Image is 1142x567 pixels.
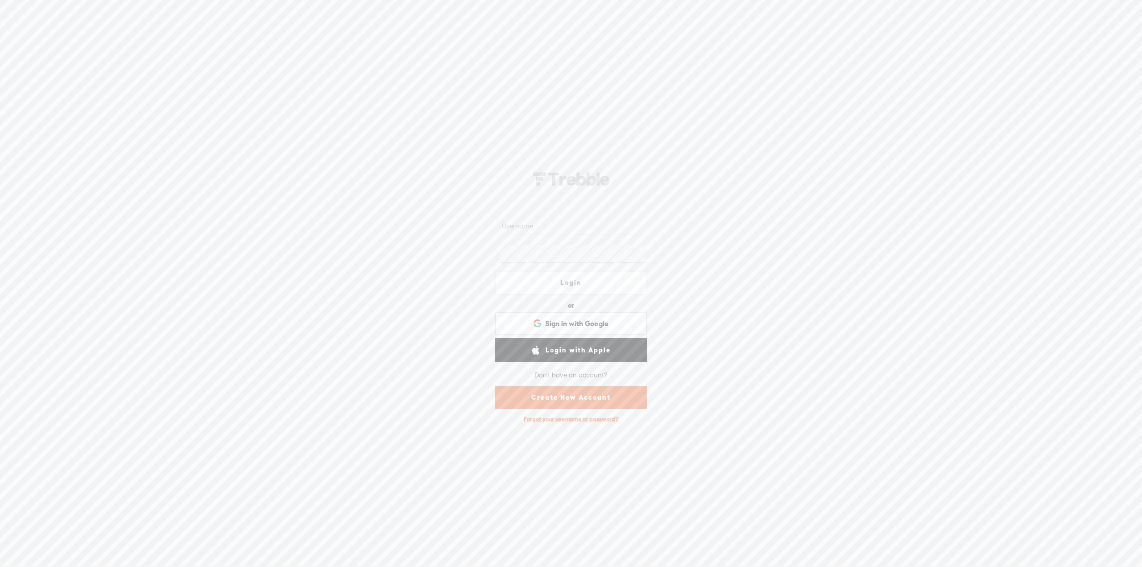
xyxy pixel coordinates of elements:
[495,271,647,295] a: Login
[519,411,623,427] div: Forgot your username or password?
[534,365,608,384] div: Don't have an account?
[545,319,609,328] span: Sign in with Google
[495,386,647,409] a: Create New Account
[495,338,647,362] a: Login with Apple
[495,312,647,335] div: Sign in with Google
[500,218,645,235] input: Username
[568,298,574,313] div: or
